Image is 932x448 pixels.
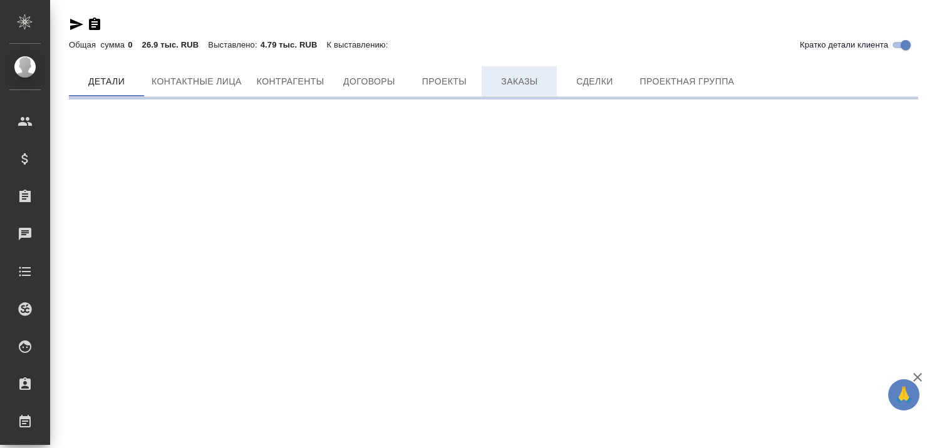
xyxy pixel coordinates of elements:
[339,74,399,89] span: Договоры
[76,74,137,89] span: Детали
[327,40,391,49] p: К выставлению:
[888,379,919,410] button: 🙏
[69,40,128,49] p: Общая сумма
[261,40,327,49] p: 4.79 тыс. RUB
[87,17,102,32] button: Скопировать ссылку
[489,74,549,89] span: Заказы
[208,40,260,49] p: Выставлено:
[564,74,624,89] span: Сделки
[893,382,914,408] span: 🙏
[639,74,734,89] span: Проектная группа
[257,74,324,89] span: Контрагенты
[152,74,242,89] span: Контактные лица
[142,40,209,49] p: 26.9 тыс. RUB
[414,74,474,89] span: Проекты
[69,17,84,32] button: Скопировать ссылку для ЯМессенджера
[128,40,142,49] p: 0
[800,39,888,51] span: Кратко детали клиента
